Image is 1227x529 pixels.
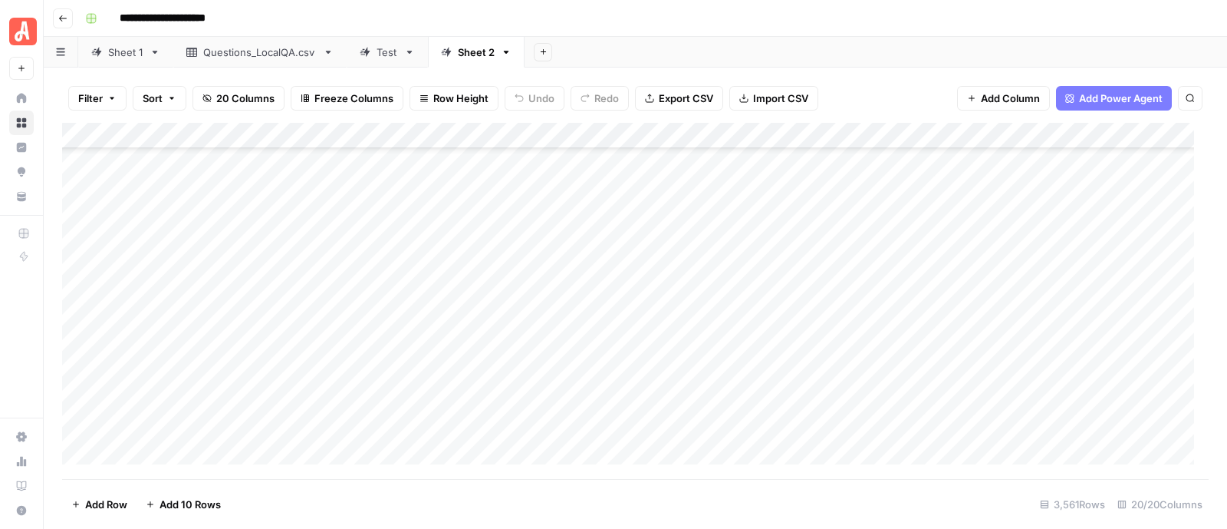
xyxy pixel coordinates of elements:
span: Row Height [433,91,488,106]
button: Add 10 Rows [137,492,230,517]
a: Home [9,86,34,111]
span: Export CSV [659,91,713,106]
a: Your Data [9,184,34,209]
span: Import CSV [753,91,808,106]
img: Angi Logo [9,18,37,45]
span: Add Column [981,91,1040,106]
div: Sheet 1 [108,45,143,60]
div: 20/20 Columns [1111,492,1209,517]
a: Learning Hub [9,474,34,498]
button: Row Height [410,86,498,111]
a: Sheet 1 [78,37,173,68]
span: Freeze Columns [314,91,393,106]
span: Add Row [85,497,127,512]
a: Browse [9,111,34,135]
span: 20 Columns [216,91,275,106]
span: Sort [143,91,163,106]
span: Undo [528,91,554,106]
button: Add Row [62,492,137,517]
div: Sheet 2 [458,45,495,60]
button: Filter [68,86,127,111]
div: Questions_LocalQA.csv [203,45,317,60]
button: Undo [505,86,564,111]
a: Questions_LocalQA.csv [173,37,347,68]
button: Help + Support [9,498,34,523]
button: Sort [133,86,186,111]
span: Redo [594,91,619,106]
span: Add Power Agent [1079,91,1163,106]
span: Filter [78,91,103,106]
a: Usage [9,449,34,474]
a: Insights [9,135,34,160]
a: Settings [9,425,34,449]
button: Workspace: Angi [9,12,34,51]
a: Sheet 2 [428,37,525,68]
button: Redo [571,86,629,111]
button: Add Power Agent [1056,86,1172,111]
div: 3,561 Rows [1034,492,1111,517]
button: Import CSV [729,86,818,111]
button: 20 Columns [192,86,285,111]
a: Opportunities [9,160,34,184]
div: Test [377,45,398,60]
button: Add Column [957,86,1050,111]
button: Export CSV [635,86,723,111]
a: Test [347,37,428,68]
button: Freeze Columns [291,86,403,111]
span: Add 10 Rows [160,497,221,512]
